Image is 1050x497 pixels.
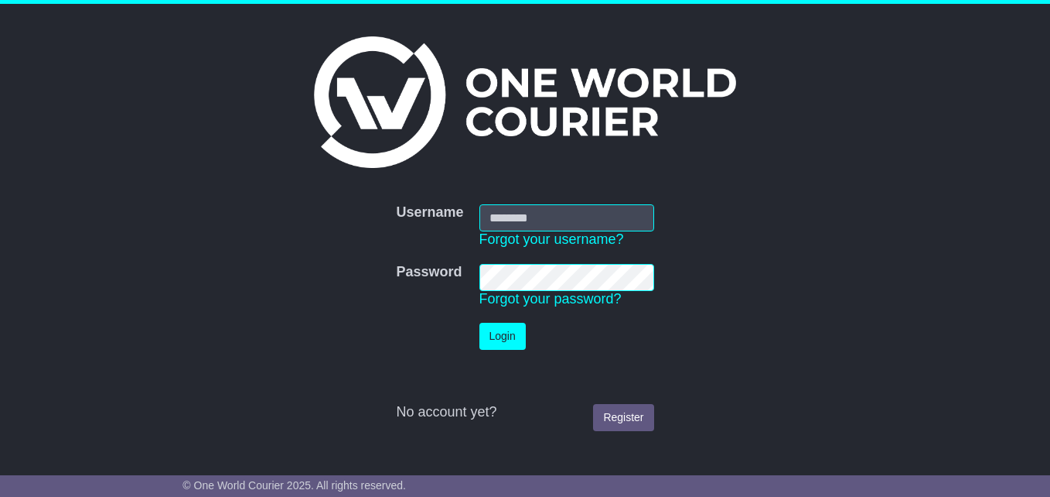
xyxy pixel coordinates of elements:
[182,479,406,492] span: © One World Courier 2025. All rights reserved.
[314,36,736,168] img: One World
[396,204,463,221] label: Username
[593,404,653,431] a: Register
[479,231,624,247] a: Forgot your username?
[479,291,622,307] a: Forgot your password?
[396,404,653,421] div: No account yet?
[479,323,526,350] button: Login
[396,264,462,281] label: Password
